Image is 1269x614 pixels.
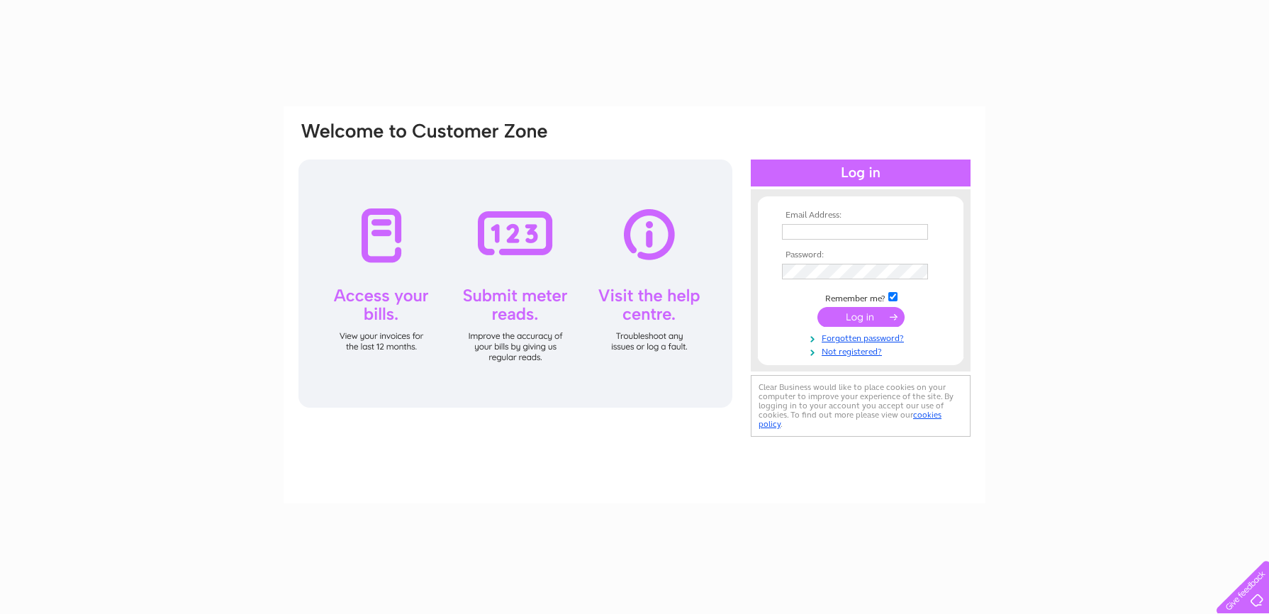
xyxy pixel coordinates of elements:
a: Not registered? [782,344,943,357]
a: cookies policy [759,410,941,429]
td: Remember me? [778,290,943,304]
th: Password: [778,250,943,260]
th: Email Address: [778,211,943,221]
div: Clear Business would like to place cookies on your computer to improve your experience of the sit... [751,375,971,437]
a: Forgotten password? [782,330,943,344]
input: Submit [817,307,905,327]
